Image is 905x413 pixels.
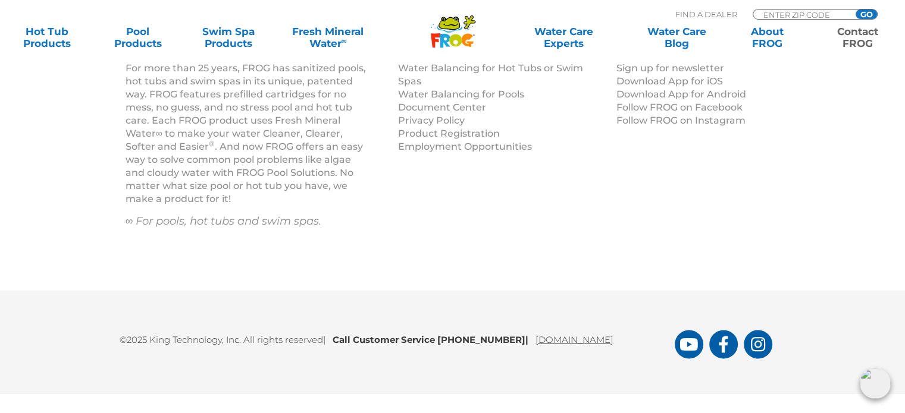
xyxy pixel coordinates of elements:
span: | [525,333,528,345]
sup: ® [209,139,215,148]
a: Water CareBlog [641,26,712,49]
a: PoolProducts [102,26,173,49]
p: ©2025 King Technology, Inc. All rights reserved [120,326,675,346]
a: Water Balancing for Hot Tubs or Swim Spas [398,62,583,87]
a: Follow FROG on Facebook [616,102,742,113]
a: Sign up for newsletter [616,62,724,74]
a: [DOMAIN_NAME] [536,333,613,345]
a: Fresh MineralWater∞ [284,26,372,49]
a: Swim SpaProducts [193,26,264,49]
a: Employment Opportunities [398,141,532,152]
p: For more than 25 years, FROG has sanitized pools, hot tubs and swim spas in its unique, patented ... [126,62,368,206]
a: Hot TubProducts [12,26,82,49]
a: Document Center [398,102,486,113]
a: Follow FROG on Instagram [616,115,745,126]
a: FROG Products Facebook Page [709,330,738,358]
span: | [323,333,325,345]
a: Download App for Android [616,89,746,100]
a: Privacy Policy [398,115,465,126]
sup: ∞ [341,36,346,45]
input: Zip Code Form [762,10,843,20]
a: Water Balancing for Pools [398,89,524,100]
b: Call Customer Service [PHONE_NUMBER] [333,333,536,345]
a: FROG Products You Tube Page [675,330,703,358]
a: Water CareExperts [506,26,621,49]
a: FROG Products Instagram Page [744,330,772,358]
a: AboutFROG [732,26,802,49]
a: ContactFROG [823,26,893,49]
a: Product Registration [398,128,500,139]
em: ∞ For pools, hot tubs and swim spas. [126,215,322,228]
a: Download App for iOS [616,75,722,87]
img: openIcon [860,368,891,399]
p: Find A Dealer [675,9,737,20]
input: GO [856,10,877,19]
